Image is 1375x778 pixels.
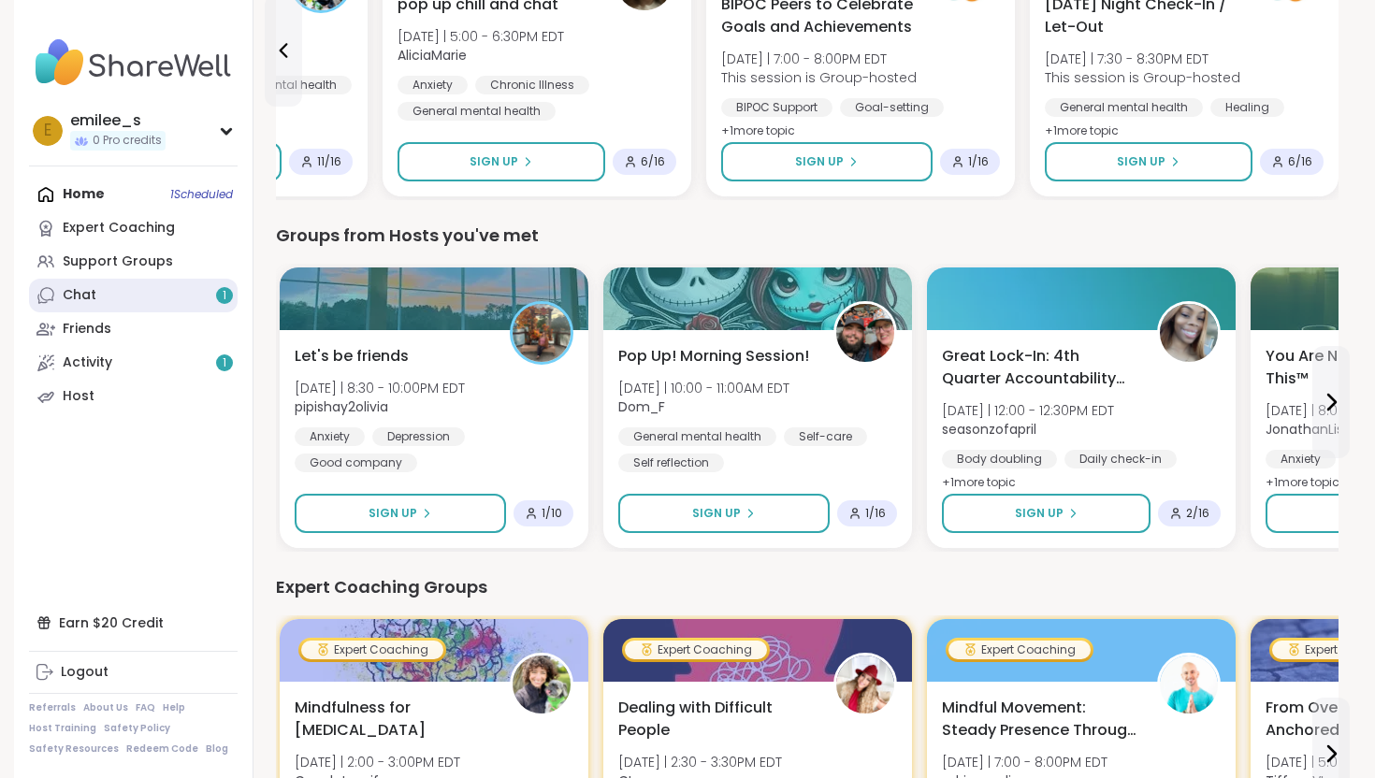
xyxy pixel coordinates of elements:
[29,312,238,346] a: Friends
[840,98,944,117] div: Goal-setting
[70,110,166,131] div: emilee_s
[475,76,589,94] div: Chronic Illness
[618,379,789,397] span: [DATE] | 10:00 - 11:00AM EDT
[1186,506,1209,521] span: 2 / 16
[398,76,468,94] div: Anxiety
[63,219,175,238] div: Expert Coaching
[865,506,886,521] span: 1 / 16
[29,245,238,279] a: Support Groups
[372,427,465,446] div: Depression
[721,98,832,117] div: BIPOC Support
[29,30,238,95] img: ShareWell Nav Logo
[1045,50,1240,68] span: [DATE] | 7:30 - 8:30PM EDT
[948,641,1091,659] div: Expert Coaching
[295,345,409,367] span: Let's be friends
[942,401,1114,420] span: [DATE] | 12:00 - 12:30PM EDT
[942,345,1136,390] span: Great Lock-In: 4th Quarter Accountability Partner
[317,154,341,169] span: 11 / 16
[301,641,443,659] div: Expert Coaching
[276,574,1339,600] div: Expert Coaching Groups
[618,494,830,533] button: Sign Up
[29,742,119,756] a: Safety Resources
[1015,505,1064,522] span: Sign Up
[44,119,51,143] span: e
[542,506,562,521] span: 1 / 10
[29,346,238,380] a: Activity1
[1266,420,1372,439] b: JonathanListens
[836,656,894,713] img: CLove
[618,397,665,416] b: Dom_F
[942,753,1107,771] span: [DATE] | 7:00 - 8:00PM EDT
[276,223,1339,249] div: Groups from Hosts you've met
[1064,450,1177,468] div: Daily check-in
[295,753,460,771] span: [DATE] | 2:00 - 3:00PM EDT
[618,454,724,472] div: Self reflection
[295,427,365,446] div: Anxiety
[104,722,170,735] a: Safety Policy
[1160,304,1218,362] img: seasonzofapril
[1210,98,1284,117] div: Healing
[398,142,605,181] button: Sign Up
[398,27,564,46] span: [DATE] | 5:00 - 6:30PM EDT
[61,663,109,682] div: Logout
[1117,153,1165,170] span: Sign Up
[1045,68,1240,87] span: This session is Group-hosted
[968,154,989,169] span: 1 / 16
[470,153,518,170] span: Sign Up
[29,722,96,735] a: Host Training
[206,742,228,756] a: Blog
[223,355,226,371] span: 1
[136,701,155,714] a: FAQ
[63,320,111,339] div: Friends
[618,427,776,446] div: General mental health
[369,505,417,522] span: Sign Up
[29,701,76,714] a: Referrals
[692,505,741,522] span: Sign Up
[163,701,185,714] a: Help
[398,46,467,65] b: AliciaMarie
[942,697,1136,742] span: Mindful Movement: Steady Presence Through Yoga
[513,304,571,362] img: pipishay2olivia
[1288,154,1312,169] span: 6 / 16
[29,211,238,245] a: Expert Coaching
[63,353,112,372] div: Activity
[29,380,238,413] a: Host
[295,379,465,397] span: [DATE] | 8:30 - 10:00PM EDT
[83,701,128,714] a: About Us
[29,279,238,312] a: Chat1
[295,494,506,533] button: Sign Up
[836,304,894,362] img: Dom_F
[721,68,917,87] span: This session is Group-hosted
[126,742,198,756] a: Redeem Code
[29,656,238,689] a: Logout
[625,641,767,659] div: Expert Coaching
[63,252,173,271] div: Support Groups
[295,397,388,416] b: pipishay2olivia
[1160,656,1218,713] img: adrianmolina
[295,454,417,472] div: Good company
[295,697,489,742] span: Mindfulness for [MEDICAL_DATA]
[93,133,162,149] span: 0 Pro credits
[795,153,844,170] span: Sign Up
[942,420,1036,439] b: seasonzofapril
[721,142,933,181] button: Sign Up
[618,345,809,367] span: Pop Up! Morning Session!
[784,427,867,446] div: Self-care
[641,154,665,169] span: 6 / 16
[1045,142,1252,181] button: Sign Up
[29,606,238,640] div: Earn $20 Credit
[1266,450,1336,468] div: Anxiety
[63,387,94,406] div: Host
[618,753,782,771] span: [DATE] | 2:30 - 3:30PM EDT
[1045,98,1203,117] div: General mental health
[223,288,226,304] span: 1
[63,286,96,305] div: Chat
[942,450,1057,468] div: Body doubling
[942,494,1151,533] button: Sign Up
[398,102,556,121] div: General mental health
[618,697,813,742] span: Dealing with Difficult People
[513,656,571,713] img: CoachJennifer
[721,50,917,68] span: [DATE] | 7:00 - 8:00PM EDT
